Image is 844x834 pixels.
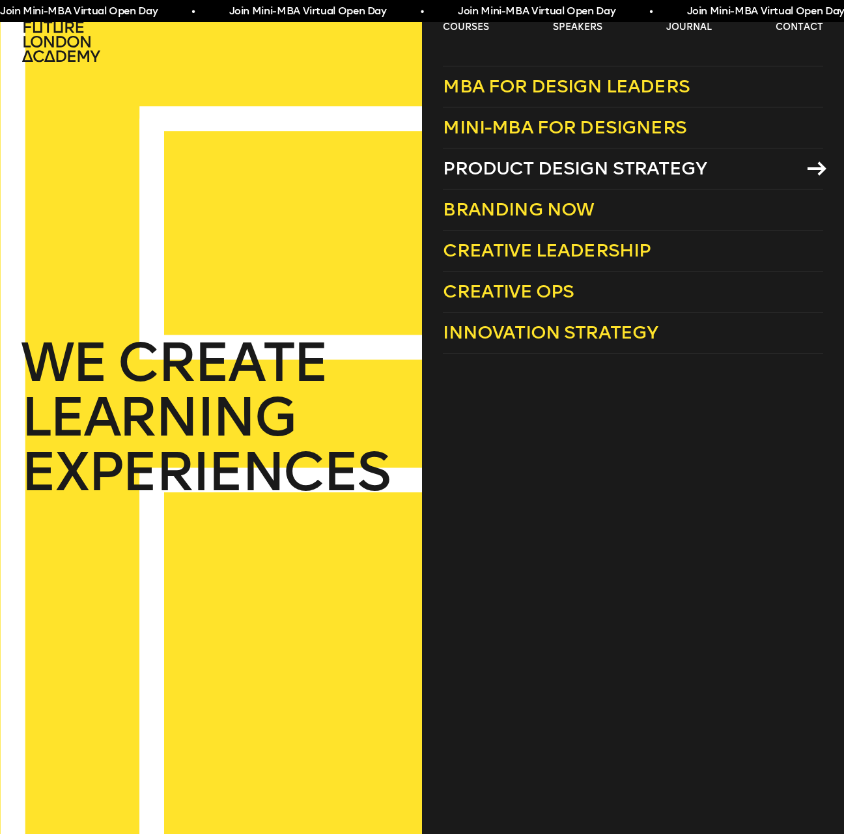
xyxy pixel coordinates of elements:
span: Product Design Strategy [443,158,707,179]
a: Branding Now [443,189,823,230]
a: MBA for Design Leaders [443,66,823,107]
a: Innovation Strategy [443,313,823,354]
span: • [421,4,424,20]
a: contact [776,21,823,34]
span: • [649,4,653,20]
a: Creative Ops [443,271,823,313]
span: Creative Leadership [443,240,651,261]
span: Mini-MBA for Designers [443,117,686,138]
a: Mini-MBA for Designers [443,107,823,148]
span: MBA for Design Leaders [443,76,690,97]
span: Creative Ops [443,281,574,302]
a: Product Design Strategy [443,148,823,189]
a: journal [666,21,712,34]
span: Innovation Strategy [443,322,658,343]
a: Creative Leadership [443,230,823,271]
span: • [191,4,195,20]
a: courses [443,21,489,34]
span: Branding Now [443,199,594,220]
a: speakers [553,21,602,34]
